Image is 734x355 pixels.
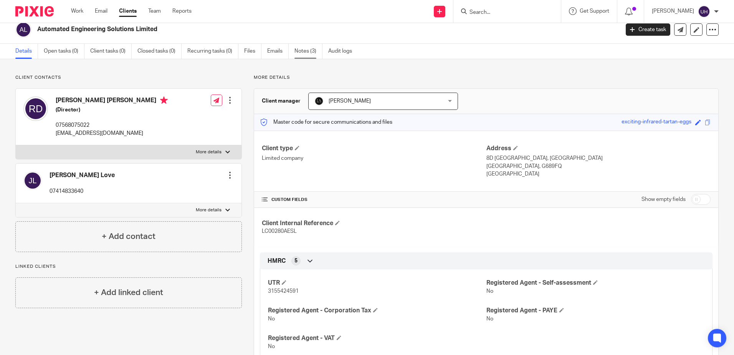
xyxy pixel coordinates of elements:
span: 5 [294,257,298,265]
p: Master code for secure communications and files [260,118,392,126]
h5: (Director) [56,106,168,114]
a: Open tasks (0) [44,44,84,59]
h2: Automated Engineering Solutions Limited [37,25,499,33]
span: Get Support [580,8,609,14]
a: Clients [119,7,137,15]
h4: Client Internal Reference [262,219,486,227]
span: 3155424591 [268,289,299,294]
h4: [PERSON_NAME] Love [50,171,115,179]
h4: [PERSON_NAME] [PERSON_NAME] [56,96,168,106]
a: Audit logs [328,44,358,59]
h4: Registered Agent - PAYE [486,307,704,315]
span: [PERSON_NAME] [329,98,371,104]
a: Client tasks (0) [90,44,132,59]
span: No [268,344,275,349]
img: svg%3E [698,5,710,18]
h4: Registered Agent - VAT [268,334,486,342]
p: 8D [GEOGRAPHIC_DATA], [GEOGRAPHIC_DATA] [486,154,711,162]
p: Client contacts [15,75,242,81]
a: Notes (3) [294,44,322,59]
p: 07414833640 [50,187,115,195]
h4: Address [486,144,711,153]
p: [GEOGRAPHIC_DATA], G689FQ [486,163,711,170]
p: [PERSON_NAME] [652,7,694,15]
p: [GEOGRAPHIC_DATA] [486,170,711,178]
h4: CUSTOM FIELDS [262,197,486,203]
img: svg%3E [23,171,42,190]
a: Reports [172,7,192,15]
label: Show empty fields [641,196,686,203]
p: More details [196,149,222,155]
span: HMRC [268,257,286,265]
a: Closed tasks (0) [137,44,182,59]
img: svg%3E [23,96,48,121]
img: Lockhart+Amin+-+1024x1024+-+light+on+dark.jpg [314,96,324,106]
span: LC00280AESL [262,229,297,234]
h4: + Add contact [102,231,155,242]
span: No [486,316,493,322]
img: Pixie [15,6,54,17]
h4: UTR [268,279,486,287]
h4: Client type [262,144,486,153]
p: Limited company [262,154,486,162]
a: Team [148,7,161,15]
a: Create task [626,23,670,36]
h4: + Add linked client [94,287,163,299]
p: Linked clients [15,264,242,270]
img: svg%3E [15,22,31,38]
a: Emails [267,44,289,59]
input: Search [469,9,538,16]
a: Recurring tasks (0) [187,44,238,59]
h4: Registered Agent - Self-assessment [486,279,704,287]
span: No [268,316,275,322]
p: More details [254,75,719,81]
a: Email [95,7,107,15]
p: More details [196,207,222,213]
p: [EMAIL_ADDRESS][DOMAIN_NAME] [56,129,168,137]
span: No [486,289,493,294]
a: Work [71,7,83,15]
a: Details [15,44,38,59]
p: 07568075022 [56,121,168,129]
h3: Client manager [262,97,301,105]
div: exciting-infrared-tartan-eggs [622,118,691,127]
i: Primary [160,96,168,104]
h4: Registered Agent - Corporation Tax [268,307,486,315]
a: Files [244,44,261,59]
